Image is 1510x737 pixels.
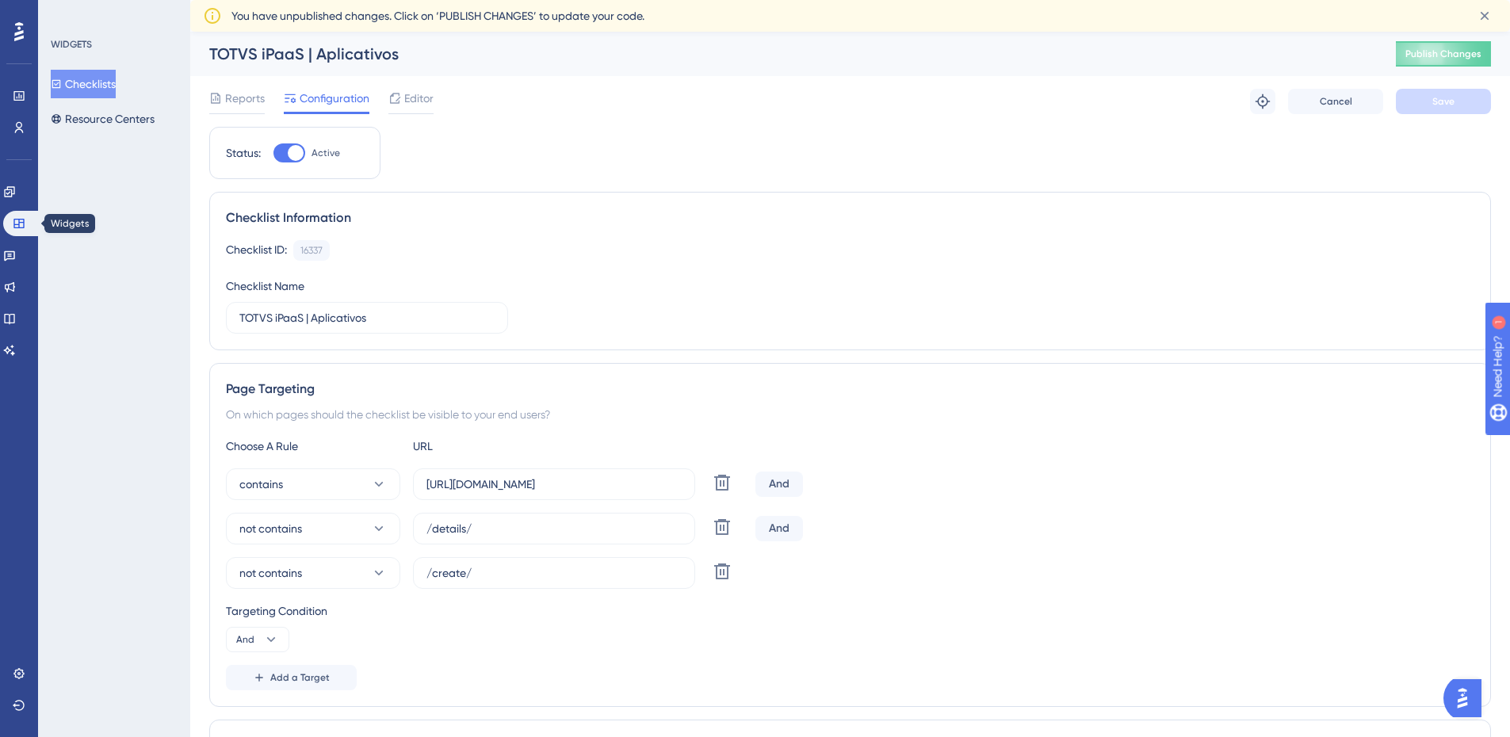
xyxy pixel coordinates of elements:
[226,277,304,296] div: Checklist Name
[426,475,682,493] input: yourwebsite.com/path
[239,475,283,494] span: contains
[426,564,682,582] input: yourwebsite.com/path
[110,8,115,21] div: 1
[226,208,1474,227] div: Checklist Information
[755,516,803,541] div: And
[239,519,302,538] span: not contains
[236,633,254,646] span: And
[300,244,323,257] div: 16337
[226,405,1474,424] div: On which pages should the checklist be visible to your end users?
[1396,89,1491,114] button: Save
[226,557,400,589] button: not contains
[226,513,400,544] button: not contains
[1443,674,1491,722] iframe: UserGuiding AI Assistant Launcher
[1396,41,1491,67] button: Publish Changes
[413,437,587,456] div: URL
[1320,95,1352,108] span: Cancel
[226,143,261,162] div: Status:
[755,472,803,497] div: And
[270,671,330,684] span: Add a Target
[231,6,644,25] span: You have unpublished changes. Click on ‘PUBLISH CHANGES’ to update your code.
[37,4,99,23] span: Need Help?
[312,147,340,159] span: Active
[226,627,289,652] button: And
[1405,48,1481,60] span: Publish Changes
[239,563,302,582] span: not contains
[426,520,682,537] input: yourwebsite.com/path
[226,665,357,690] button: Add a Target
[209,43,1356,65] div: TOTVS iPaaS | Aplicativos
[226,468,400,500] button: contains
[226,240,287,261] div: Checklist ID:
[1432,95,1455,108] span: Save
[226,380,1474,399] div: Page Targeting
[226,437,400,456] div: Choose A Rule
[226,601,1474,621] div: Targeting Condition
[404,89,434,108] span: Editor
[239,309,495,326] input: Type your Checklist name
[51,70,116,98] button: Checklists
[1288,89,1383,114] button: Cancel
[300,89,369,108] span: Configuration
[51,105,155,133] button: Resource Centers
[225,89,265,108] span: Reports
[51,38,92,51] div: WIDGETS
